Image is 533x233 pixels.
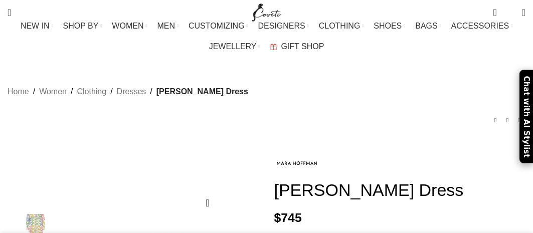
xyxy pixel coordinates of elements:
a: 0 [488,3,501,23]
a: Search [3,3,16,23]
span: CLOTHING [319,21,361,31]
span: JEWELLERY [209,42,257,51]
div: My Wishlist [504,3,514,23]
span: 0 [494,5,501,13]
span: $ [274,211,281,224]
span: CUSTOMIZING [189,21,245,31]
a: GIFT SHOP [270,37,324,57]
span: SHOP BY [63,21,99,31]
nav: Breadcrumb [8,85,248,98]
span: NEW IN [21,21,50,31]
a: DESIGNERS [258,16,309,36]
a: CLOTHING [319,16,364,36]
a: CUSTOMIZING [189,16,248,36]
a: Previous product [489,114,501,126]
a: Next product [513,114,525,126]
div: Main navigation [3,16,530,57]
span: ACCESSORIES [451,21,509,31]
img: Mara Hoffman [274,151,319,175]
span: 0 [506,10,514,18]
span: WOMEN [112,21,143,31]
span: [PERSON_NAME] Dress [156,85,248,98]
a: SHOES [374,16,405,36]
a: ACCESSORIES [451,16,513,36]
a: Women [39,85,67,98]
a: Site logo [250,8,283,16]
span: DESIGNERS [258,21,305,31]
a: MEN [157,16,178,36]
span: BAGS [415,21,437,31]
a: Home [8,85,29,98]
span: MEN [157,21,175,31]
a: NEW IN [21,16,53,36]
a: Dresses [117,85,146,98]
a: BAGS [415,16,441,36]
span: SHOES [374,21,402,31]
a: Clothing [77,85,106,98]
span: GIFT SHOP [281,42,324,51]
bdi: 745 [274,211,302,224]
img: GiftBag [270,44,277,50]
a: WOMEN [112,16,147,36]
h1: [PERSON_NAME] Dress [274,180,526,200]
a: SHOP BY [63,16,102,36]
a: JEWELLERY [209,37,260,57]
